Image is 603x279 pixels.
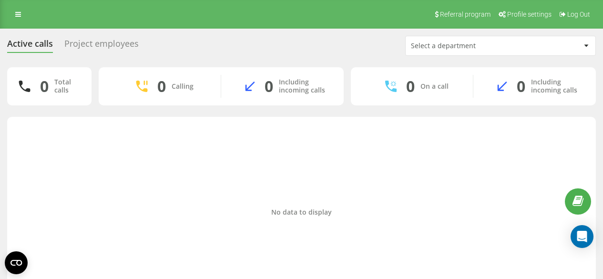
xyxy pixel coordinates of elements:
[157,77,166,95] div: 0
[517,77,525,95] div: 0
[406,77,415,95] div: 0
[531,78,582,94] div: Including incoming calls
[265,77,273,95] div: 0
[172,83,194,91] div: Calling
[40,77,49,95] div: 0
[440,10,491,18] span: Referral program
[420,83,449,91] div: On a call
[507,10,552,18] span: Profile settings
[571,225,593,248] div: Open Intercom Messenger
[567,10,590,18] span: Log Out
[7,39,53,53] div: Active calls
[279,78,329,94] div: Including incoming calls
[54,78,80,94] div: Total calls
[411,42,525,50] div: Select a department
[5,251,28,274] button: Open CMP widget
[15,208,588,217] div: No data to display
[64,39,139,53] div: Project employees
